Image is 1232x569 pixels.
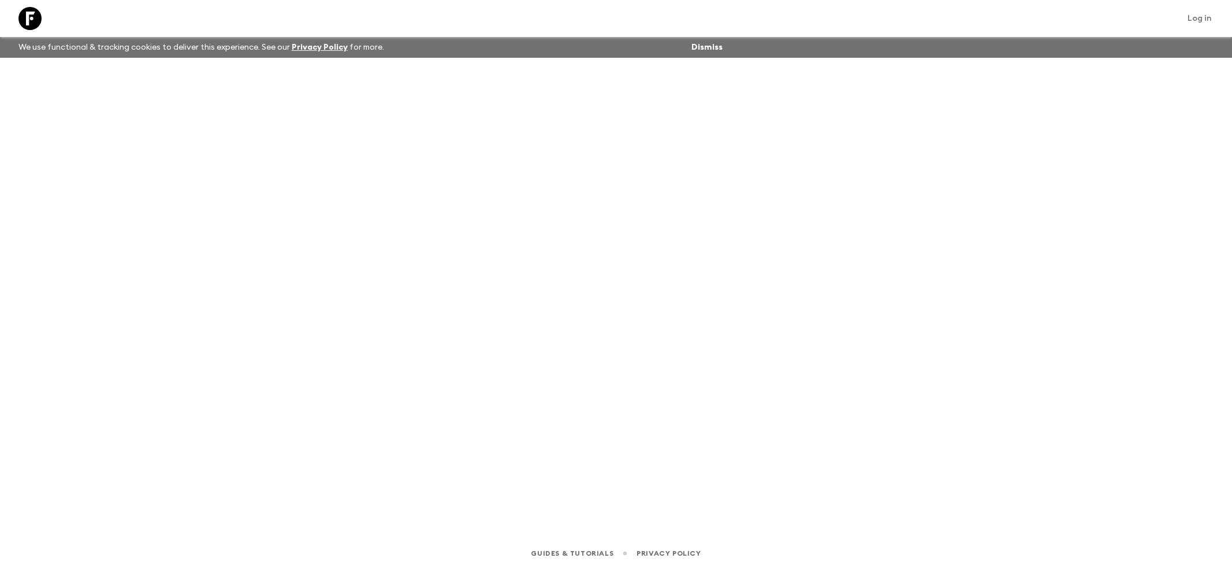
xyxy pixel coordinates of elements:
button: Dismiss [688,39,725,55]
a: Log in [1181,10,1218,27]
a: Guides & Tutorials [531,547,613,560]
a: Privacy Policy [292,43,348,51]
a: Privacy Policy [637,547,701,560]
p: We use functional & tracking cookies to deliver this experience. See our for more. [14,37,389,58]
